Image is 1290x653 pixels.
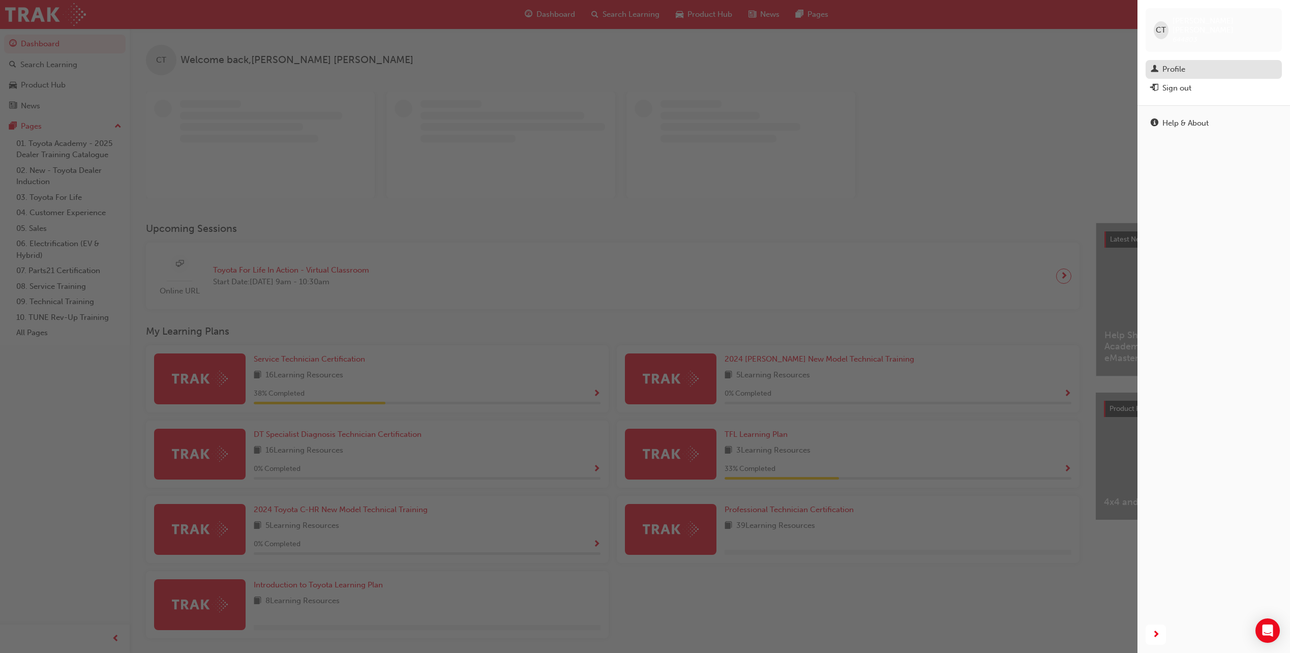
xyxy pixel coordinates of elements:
button: Sign out [1146,79,1282,98]
span: info-icon [1151,119,1158,128]
div: Sign out [1162,82,1191,94]
a: Help & About [1146,114,1282,133]
a: Profile [1146,60,1282,79]
span: [PERSON_NAME] [PERSON_NAME] [1173,16,1274,35]
span: 644803 [1173,35,1197,44]
span: CT [1156,24,1166,36]
span: exit-icon [1151,84,1158,93]
div: Help & About [1162,117,1209,129]
div: Open Intercom Messenger [1255,618,1280,643]
span: next-icon [1152,629,1160,641]
div: Profile [1162,64,1185,75]
span: man-icon [1151,65,1158,74]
